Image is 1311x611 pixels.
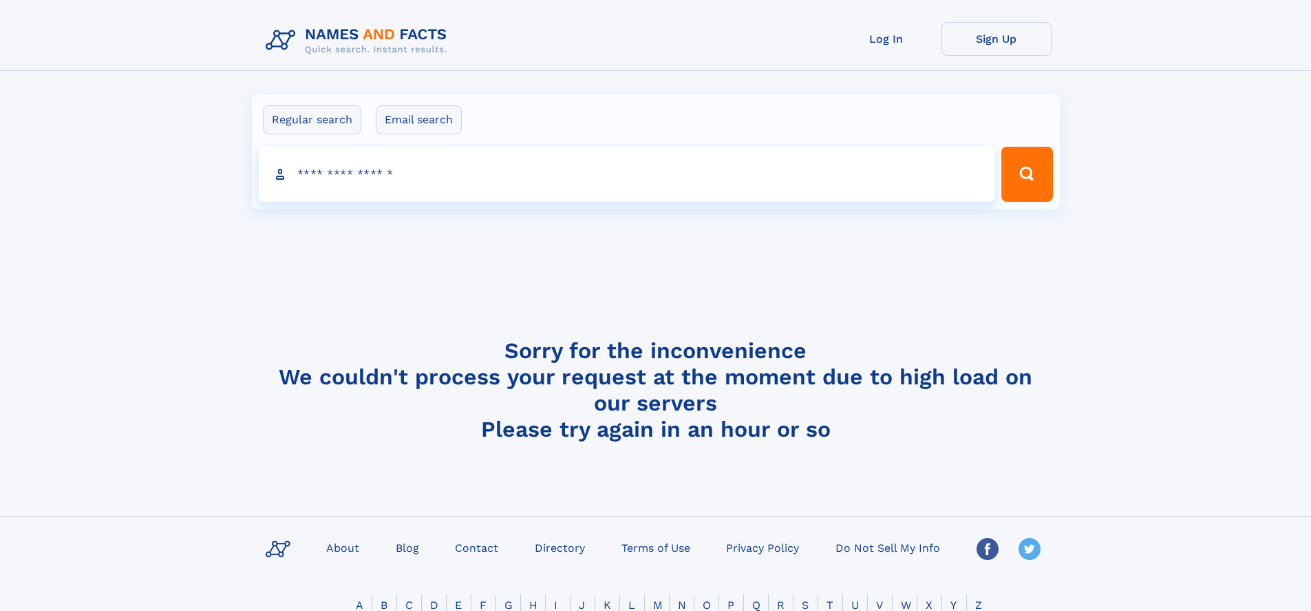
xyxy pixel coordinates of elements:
label: Email search [376,105,462,134]
h4: Sorry for the inconvenience We couldn't process your request at the moment due to high load on ou... [260,338,1052,442]
a: About [321,537,365,557]
a: Sign Up [941,22,1052,56]
button: Search Button [1001,147,1052,202]
a: Directory [529,537,590,557]
label: Regular search [263,105,361,134]
a: Privacy Policy [721,537,804,557]
a: Log In [831,22,941,56]
a: Do Not Sell My Info [830,537,946,557]
img: Facebook [977,538,999,560]
a: Blog [390,537,425,557]
img: Twitter [1019,538,1041,560]
img: Logo Names and Facts [260,22,458,59]
a: Contact [449,537,504,557]
input: search input [259,147,996,202]
a: Terms of Use [616,537,696,557]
